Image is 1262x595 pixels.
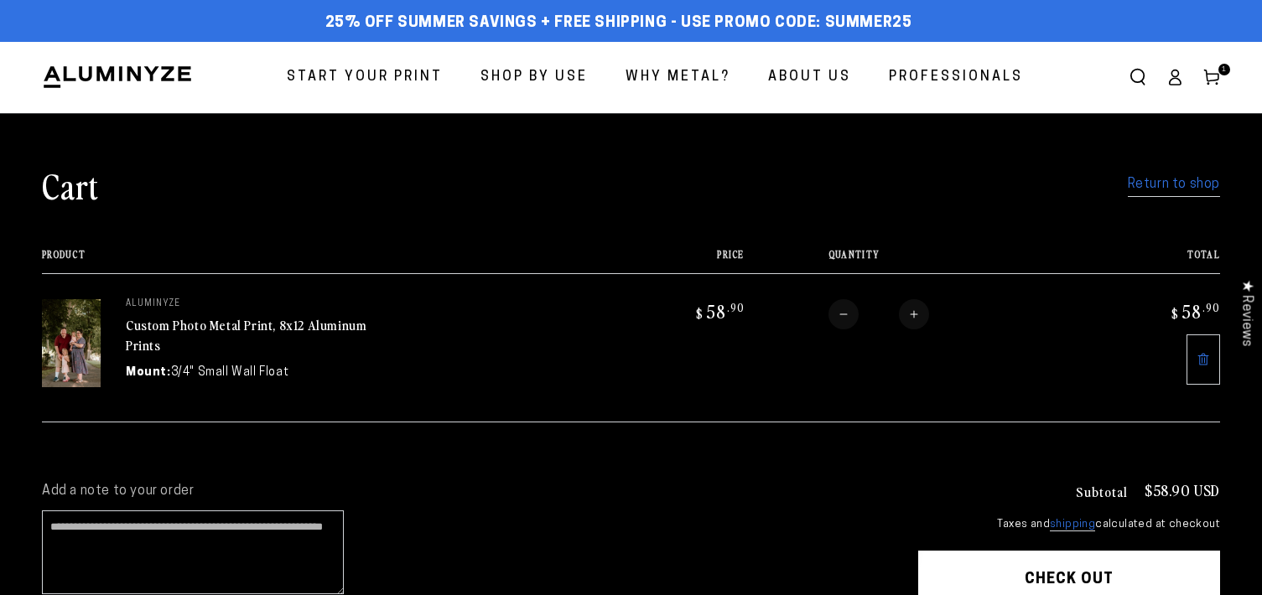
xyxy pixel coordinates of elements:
small: Taxes and calculated at checkout [918,516,1220,533]
th: Total [1081,249,1220,273]
p: aluminyze [126,299,377,309]
a: Start Your Print [274,55,455,100]
span: Why Metal? [626,65,730,90]
p: $58.90 USD [1145,483,1220,498]
bdi: 58 [693,299,745,323]
span: 25% off Summer Savings + Free Shipping - Use Promo Code: SUMMER25 [325,14,912,33]
img: 8"x12" Rectangle White Glossy Aluminyzed Photo [42,299,101,387]
summary: Search our site [1119,59,1156,96]
sup: .90 [1202,300,1220,314]
h1: Cart [42,163,99,207]
label: Add a note to your order [42,483,885,500]
span: Shop By Use [480,65,588,90]
h3: Subtotal [1076,484,1128,498]
dt: Mount: [126,364,171,381]
th: Product [42,249,605,273]
a: Professionals [876,55,1036,100]
a: About Us [756,55,864,100]
div: Click to open Judge.me floating reviews tab [1230,266,1262,360]
a: Return to shop [1128,173,1220,197]
dd: 3/4" Small Wall Float [171,364,289,381]
bdi: 58 [1169,299,1220,323]
span: $ [696,305,704,322]
a: Why Metal? [613,55,743,100]
th: Quantity [745,249,1081,273]
span: Start Your Print [287,65,443,90]
a: Shop By Use [468,55,600,100]
sup: .90 [727,300,745,314]
a: shipping [1050,519,1095,531]
span: 1 [1222,64,1227,75]
a: Remove 8"x12" Rectangle White Glossy Aluminyzed Photo [1187,334,1220,385]
span: Professionals [889,65,1023,90]
span: About Us [768,65,851,90]
input: Quantity for Custom Photo Metal Print, 8x12 Aluminum Prints [859,299,899,329]
a: Custom Photo Metal Print, 8x12 Aluminum Prints [126,315,366,355]
img: Aluminyze [42,65,193,90]
span: $ [1171,305,1179,322]
th: Price [605,249,745,273]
